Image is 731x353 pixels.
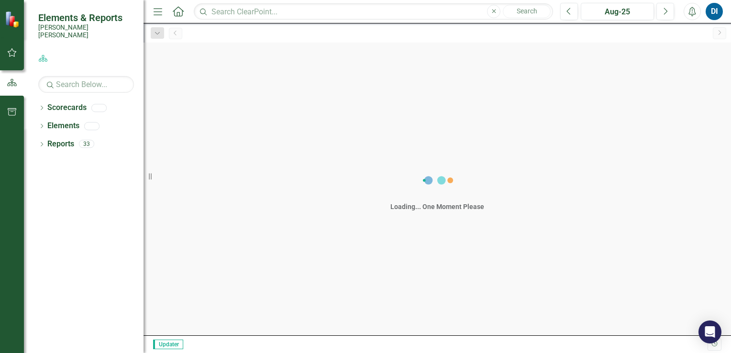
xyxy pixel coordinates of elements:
input: Search Below... [38,76,134,93]
img: ClearPoint Strategy [5,11,22,28]
button: DI [706,3,723,20]
a: Elements [47,121,79,132]
div: Aug-25 [584,6,651,18]
a: Reports [47,139,74,150]
small: [PERSON_NAME] [PERSON_NAME] [38,23,134,39]
button: Search [503,5,551,18]
div: Loading... One Moment Please [390,202,484,211]
span: Updater [153,340,183,349]
span: Elements & Reports [38,12,134,23]
a: Scorecards [47,102,87,113]
div: 33 [79,140,94,148]
button: Aug-25 [581,3,654,20]
input: Search ClearPoint... [194,3,553,20]
div: Open Intercom Messenger [698,320,721,343]
span: Search [517,7,537,15]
